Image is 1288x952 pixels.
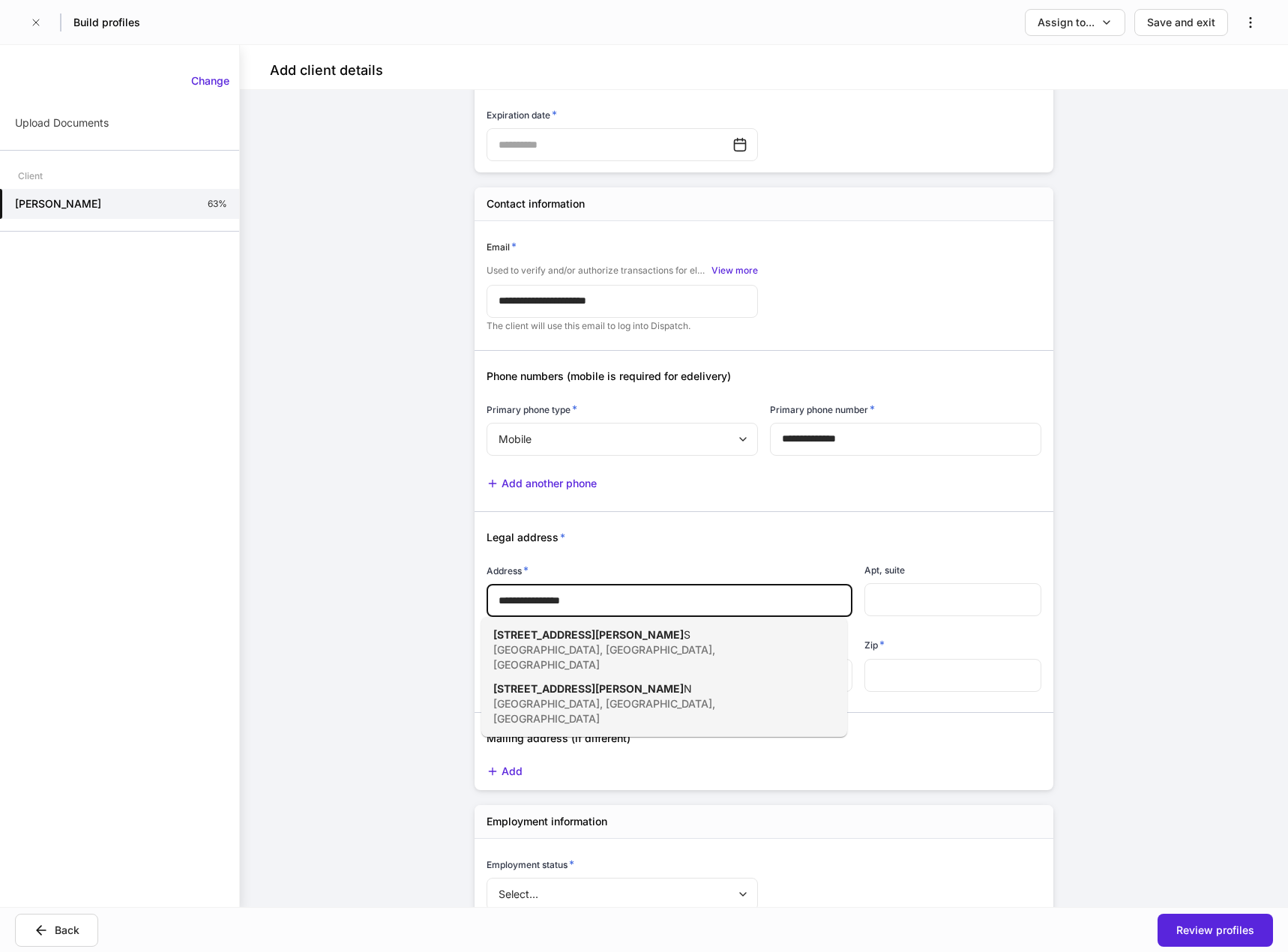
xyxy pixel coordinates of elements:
[487,764,523,780] button: Add
[15,196,101,211] h5: [PERSON_NAME]
[487,265,708,277] span: Used to verify and/or authorize transactions for electronic delivery.
[487,476,597,492] button: Add another phone
[475,713,1041,746] div: Mailing address (if different)
[1038,15,1095,30] div: Assign to...
[493,628,684,641] span: [STREET_ADDRESS][PERSON_NAME]
[864,637,885,652] h6: Zip
[475,351,1041,384] div: Phone numbers (mobile is required for edelivery)
[208,198,227,210] p: 63%
[684,628,690,641] span: S
[1134,9,1228,36] button: Save and exit
[487,196,585,211] h5: Contact information
[711,263,758,278] button: View more
[487,320,758,332] p: The client will use this email to log into Dispatch.
[487,423,757,456] div: Mobile
[191,73,229,88] div: Change
[18,163,43,189] div: Client
[270,61,383,79] h4: Add client details
[487,107,557,122] h6: Expiration date
[684,682,692,695] span: N
[770,402,875,417] h6: Primary phone number
[1147,15,1215,30] div: Save and exit
[487,402,577,417] h6: Primary phone type
[1176,923,1254,938] div: Review profiles
[1025,9,1125,36] button: Assign to...
[15,115,109,130] p: Upload Documents
[493,642,802,672] div: [GEOGRAPHIC_DATA], [GEOGRAPHIC_DATA], [GEOGRAPHIC_DATA]
[487,239,758,254] div: Email
[55,923,79,938] div: Back
[475,512,1041,545] div: Legal address
[493,696,802,726] div: [GEOGRAPHIC_DATA], [GEOGRAPHIC_DATA], [GEOGRAPHIC_DATA]
[487,814,607,829] h5: Employment information
[73,15,140,30] h5: Build profiles
[487,857,574,872] h6: Employment status
[15,914,98,947] button: Back
[493,682,684,695] span: [STREET_ADDRESS][PERSON_NAME]
[181,69,239,93] button: Change
[1158,914,1273,947] button: Review profiles
[864,563,905,577] h6: Apt, suite
[487,878,757,911] div: Select...
[487,563,529,578] h6: Address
